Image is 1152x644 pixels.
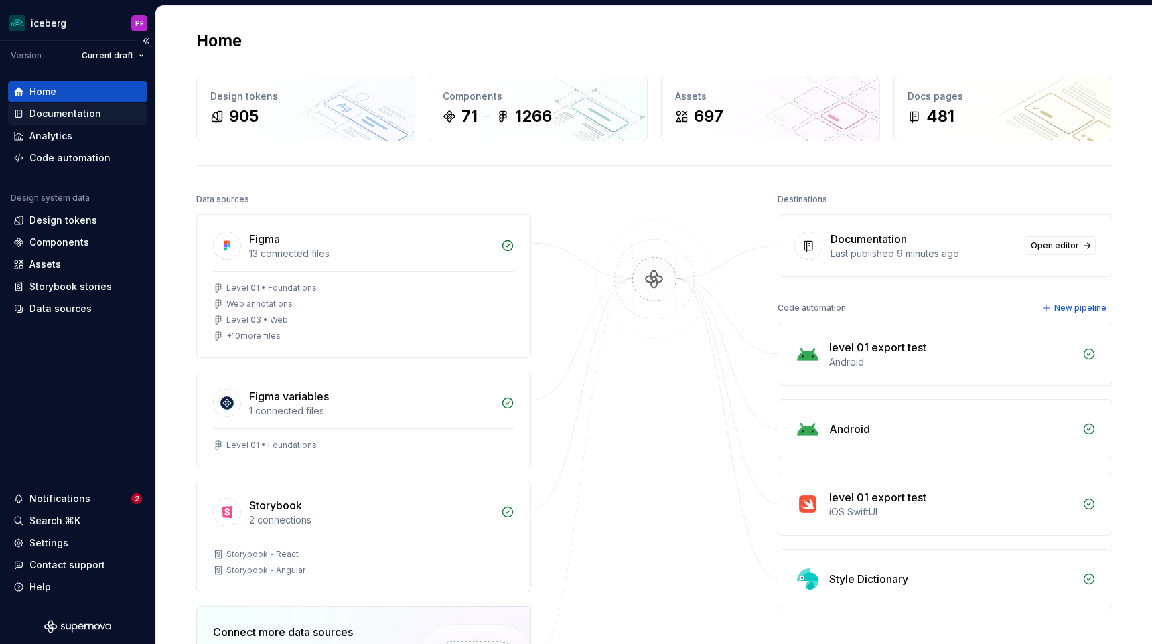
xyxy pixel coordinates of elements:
div: Components [29,236,89,249]
div: Web annotations [226,299,293,309]
button: Search ⌘K [8,510,147,532]
div: Design tokens [29,214,97,227]
a: Assets [8,254,147,275]
div: Home [29,85,56,98]
div: + 10 more files [226,331,281,341]
div: Storybook - Angular [226,565,305,576]
div: Contact support [29,558,105,572]
div: Code automation [778,299,846,317]
span: Current draft [82,50,133,61]
div: Figma [249,231,280,247]
div: 1266 [515,106,552,127]
a: Code automation [8,147,147,169]
span: Open editor [1031,240,1079,251]
div: Destinations [778,190,827,209]
a: Design tokens905 [196,76,415,141]
div: level 01 export test [829,489,926,505]
div: Components [443,90,634,103]
div: Storybook [249,497,302,513]
div: Documentation [29,107,101,120]
h2: Home [196,30,242,52]
a: Assets697 [661,76,880,141]
button: icebergPF [3,9,153,37]
img: 418c6d47-6da6-4103-8b13-b5999f8989a1.png [9,15,25,31]
a: Storybook stories [8,276,147,297]
a: Data sources [8,298,147,319]
div: iOS SwiftUI [829,505,1074,519]
div: 1 connected files [249,404,493,418]
a: Figma variables1 connected filesLevel 01 • Foundations [196,372,531,467]
a: Analytics [8,125,147,147]
div: Android [829,421,870,437]
div: 71 [461,106,478,127]
div: Storybook - React [226,549,299,560]
a: Components [8,232,147,253]
div: Assets [29,258,61,271]
a: Open editor [1025,236,1096,255]
a: Storybook2 connectionsStorybook - ReactStorybook - Angular [196,481,531,592]
div: Design tokens [210,90,401,103]
button: New pipeline [1037,299,1112,317]
svg: Supernova Logo [44,620,111,633]
div: Assets [675,90,866,103]
a: Design tokens [8,210,147,231]
div: iceberg [31,17,66,30]
button: Notifications2 [8,488,147,509]
div: Settings [29,536,68,550]
div: Figma variables [249,388,329,404]
div: Style Dictionary [829,571,908,587]
div: level 01 export test [829,339,926,355]
button: Current draft [76,46,150,65]
div: Data sources [29,302,92,315]
a: Components711266 [429,76,648,141]
div: 697 [694,106,723,127]
div: Level 01 • Foundations [226,440,317,451]
div: 2 connections [249,513,493,527]
div: Code automation [29,151,111,165]
a: Docs pages481 [893,76,1112,141]
div: Level 03 • Web [226,315,288,325]
div: Connect more data sources [213,624,394,640]
div: Docs pages [908,90,1098,103]
div: Version [11,50,42,61]
div: 13 connected files [249,247,493,260]
div: 481 [926,106,954,127]
a: Home [8,81,147,102]
div: Notifications [29,492,90,505]
div: Last published 9 minutes ago [831,247,1017,260]
div: Analytics [29,129,72,143]
div: Search ⌘K [29,514,80,528]
div: Storybook stories [29,280,112,293]
button: Collapse sidebar [137,31,155,50]
div: PF [135,18,144,29]
div: Level 01 • Foundations [226,283,317,293]
div: Help [29,580,51,594]
a: Documentation [8,103,147,125]
div: Data sources [196,190,249,209]
a: Figma13 connected filesLevel 01 • FoundationsWeb annotationsLevel 03 • Web+10more files [196,214,531,358]
button: Contact support [8,554,147,576]
span: 2 [131,493,142,504]
button: Help [8,576,147,598]
div: Android [829,355,1074,369]
div: Documentation [831,231,907,247]
a: Settings [8,532,147,554]
div: Design system data [11,193,90,204]
div: 905 [229,106,259,127]
span: New pipeline [1054,303,1106,313]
